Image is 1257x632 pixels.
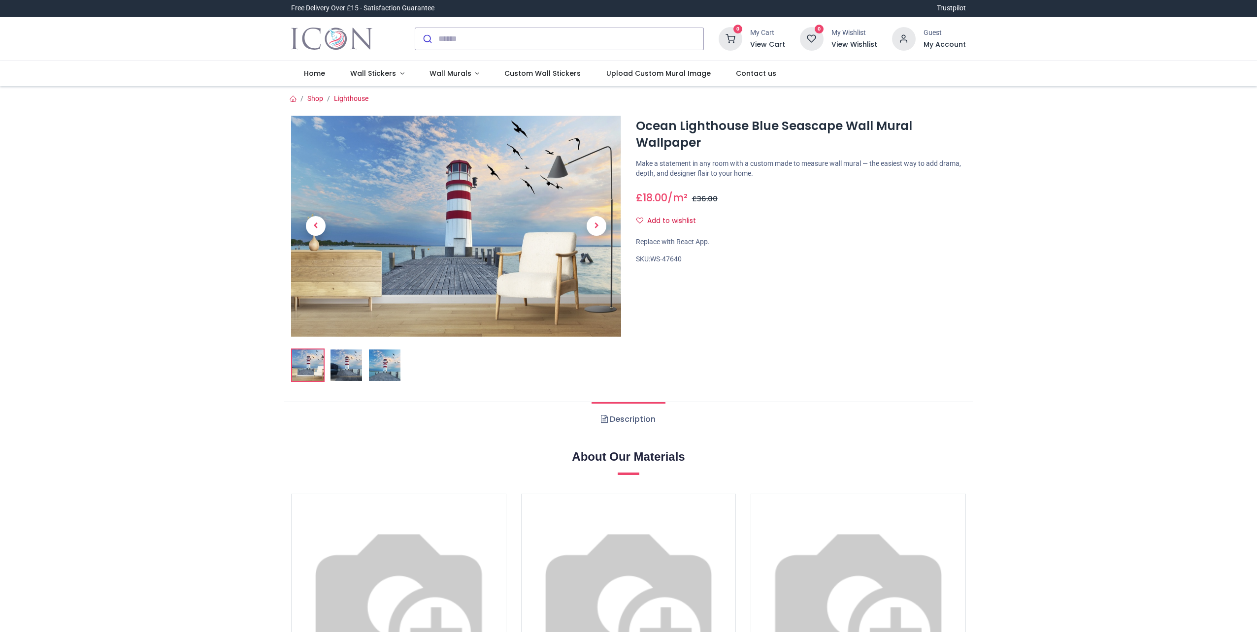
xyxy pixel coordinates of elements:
[291,448,966,465] h2: About Our Materials
[800,34,824,42] a: 0
[587,216,606,236] span: Next
[636,190,667,205] span: £
[636,159,966,178] p: Make a statement in any room with a custom made to measure wall mural — the easiest way to add dr...
[697,194,718,204] span: 36.00
[831,40,877,50] a: View Wishlist
[291,3,434,13] div: Free Delivery Over £15 - Satisfaction Guarantee
[291,25,372,53] a: Logo of Icon Wall Stickers
[334,95,368,102] a: Lighthouse
[572,149,621,303] a: Next
[350,68,396,78] span: Wall Stickers
[831,28,877,38] div: My Wishlist
[667,190,688,205] span: /m²
[304,68,325,78] span: Home
[733,25,743,34] sup: 0
[636,217,643,224] i: Add to wishlist
[636,118,966,152] h1: Ocean Lighthouse Blue Seascape Wall Mural Wallpaper
[636,213,704,229] button: Add to wishlistAdd to wishlist
[337,61,417,87] a: Wall Stickers
[592,402,665,437] a: Description
[606,68,711,78] span: Upload Custom Mural Image
[417,61,492,87] a: Wall Murals
[291,149,340,303] a: Previous
[415,28,438,50] button: Submit
[924,40,966,50] a: My Account
[643,190,667,205] span: 18.00
[307,95,323,102] a: Shop
[292,349,324,381] img: Ocean Lighthouse Blue Seascape Wall Mural Wallpaper
[692,194,718,204] span: £
[430,68,471,78] span: Wall Murals
[719,34,742,42] a: 0
[650,255,682,263] span: WS-47640
[636,254,966,264] div: SKU:
[924,28,966,38] div: Guest
[750,40,785,50] a: View Cart
[504,68,581,78] span: Custom Wall Stickers
[815,25,824,34] sup: 0
[750,28,785,38] div: My Cart
[306,216,326,236] span: Previous
[736,68,776,78] span: Contact us
[291,116,621,337] img: Ocean Lighthouse Blue Seascape Wall Mural Wallpaper
[937,3,966,13] a: Trustpilot
[291,25,372,53] img: Icon Wall Stickers
[369,349,400,381] img: WS-47640-03
[331,349,362,381] img: WS-47640-02
[636,237,966,247] div: Replace with React App.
